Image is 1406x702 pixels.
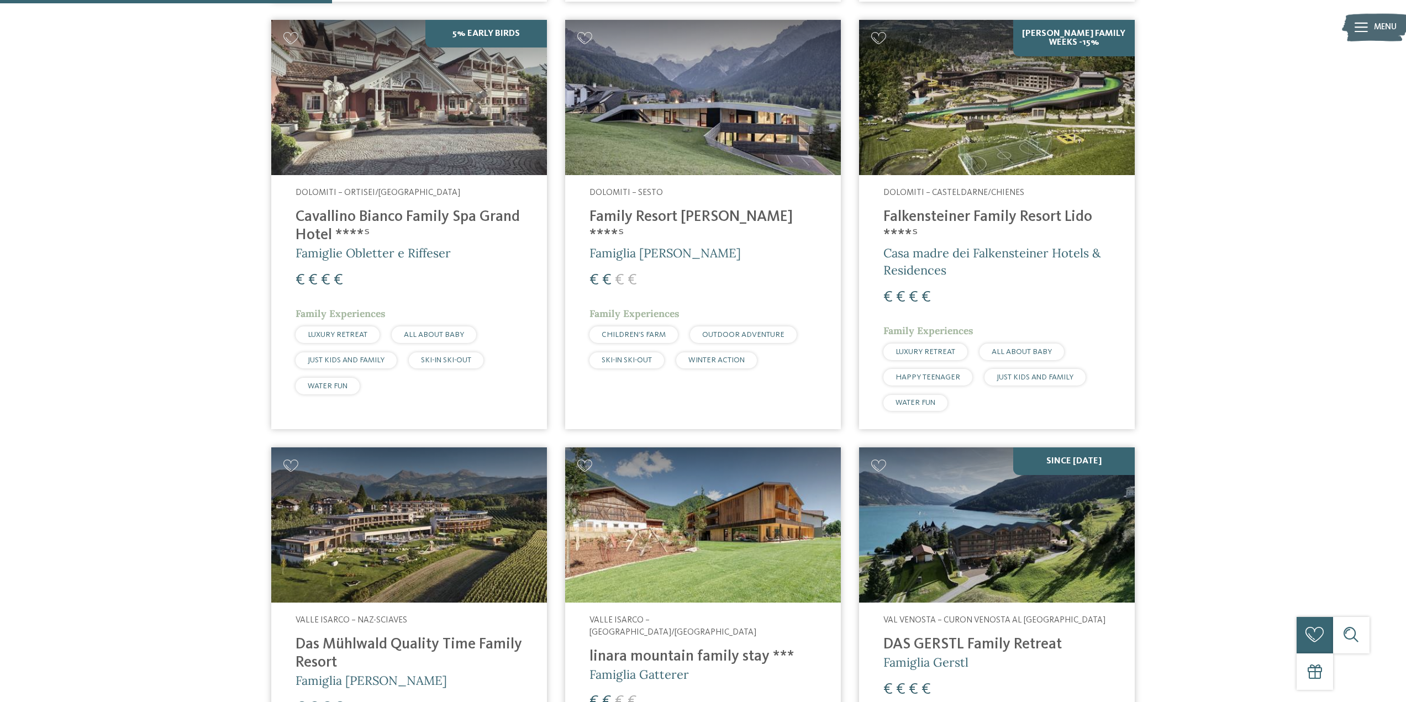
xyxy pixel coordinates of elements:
[859,20,1135,175] img: Cercate un hotel per famiglie? Qui troverete solo i migliori!
[589,208,817,245] h4: Family Resort [PERSON_NAME] ****ˢ
[859,447,1135,603] img: Cercate un hotel per famiglie? Qui troverete solo i migliori!
[308,356,385,364] span: JUST KIDS AND FAMILY
[565,20,841,175] img: Family Resort Rainer ****ˢ
[997,373,1073,381] span: JUST KIDS AND FAMILY
[883,208,1110,245] h4: Falkensteiner Family Resort Lido ****ˢ
[589,648,817,666] h4: linara mountain family stay ***
[589,667,689,682] span: Famiglia Gatterer
[896,348,955,356] span: LUXURY RETREAT
[296,272,305,288] span: €
[589,188,663,197] span: Dolomiti – Sesto
[896,399,935,407] span: WATER FUN
[296,673,447,688] span: Famiglia [PERSON_NAME]
[909,289,918,305] span: €
[921,682,931,698] span: €
[308,272,318,288] span: €
[896,682,905,698] span: €
[321,272,330,288] span: €
[859,20,1135,429] a: Cercate un hotel per famiglie? Qui troverete solo i migliori! [PERSON_NAME] Family Weeks -15% Dol...
[421,356,471,364] span: SKI-IN SKI-OUT
[883,245,1100,278] span: Casa madre dei Falkensteiner Hotels & Residences
[883,188,1024,197] span: Dolomiti – Casteldarne/Chienes
[271,447,547,603] img: Cercate un hotel per famiglie? Qui troverete solo i migliori!
[602,356,652,364] span: SKI-IN SKI-OUT
[589,245,741,261] span: Famiglia [PERSON_NAME]
[602,272,612,288] span: €
[589,307,680,320] span: Family Experiences
[296,307,386,320] span: Family Experiences
[296,245,451,261] span: Famiglie Obletter e Riffeser
[896,373,960,381] span: HAPPY TEENAGER
[565,20,841,429] a: Cercate un hotel per famiglie? Qui troverete solo i migliori! Dolomiti – Sesto Family Resort [PER...
[921,289,931,305] span: €
[909,682,918,698] span: €
[589,272,599,288] span: €
[404,331,464,339] span: ALL ABOUT BABY
[615,272,624,288] span: €
[271,20,547,429] a: Cercate un hotel per famiglie? Qui troverete solo i migliori! 5% Early Birds Dolomiti – Ortisei/[...
[883,616,1105,625] span: Val Venosta – Curon Venosta al [GEOGRAPHIC_DATA]
[602,331,666,339] span: CHILDREN’S FARM
[688,356,745,364] span: WINTER ACTION
[883,655,968,670] span: Famiglia Gerstl
[308,382,347,390] span: WATER FUN
[992,348,1052,356] span: ALL ABOUT BABY
[308,331,367,339] span: LUXURY RETREAT
[702,331,784,339] span: OUTDOOR ADVENTURE
[896,289,905,305] span: €
[883,324,973,337] span: Family Experiences
[334,272,343,288] span: €
[628,272,637,288] span: €
[883,682,893,698] span: €
[296,616,407,625] span: Valle Isarco – Naz-Sciaves
[883,289,893,305] span: €
[296,208,523,245] h4: Cavallino Bianco Family Spa Grand Hotel ****ˢ
[883,636,1110,654] h4: DAS GERSTL Family Retreat
[565,447,841,603] img: Cercate un hotel per famiglie? Qui troverete solo i migliori!
[271,20,547,175] img: Family Spa Grand Hotel Cavallino Bianco ****ˢ
[296,188,460,197] span: Dolomiti – Ortisei/[GEOGRAPHIC_DATA]
[296,636,523,672] h4: Das Mühlwald Quality Time Family Resort
[589,616,756,637] span: Valle Isarco – [GEOGRAPHIC_DATA]/[GEOGRAPHIC_DATA]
